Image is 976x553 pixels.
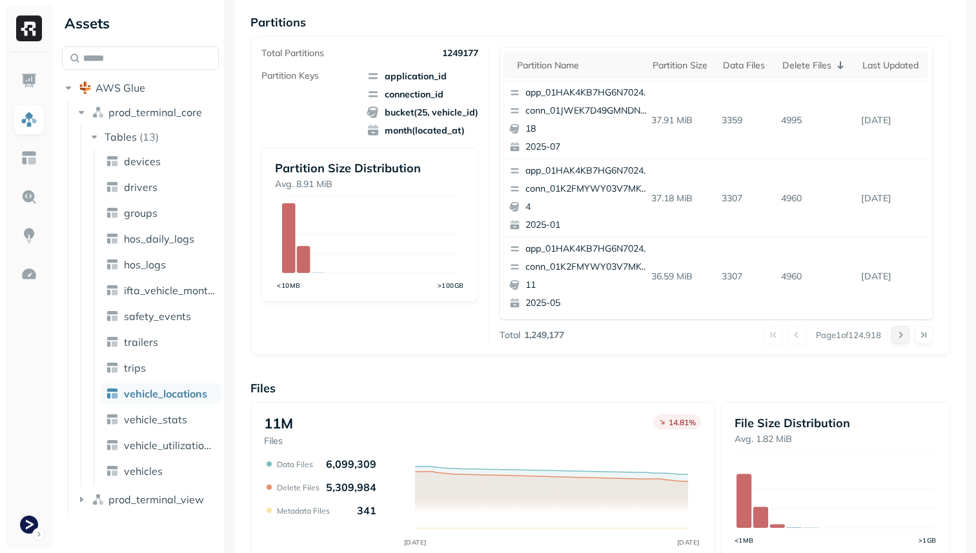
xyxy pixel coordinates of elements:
[21,266,37,283] img: Optimization
[525,165,651,177] p: app_01HAK4KB7HG6N7024210G3S8D5
[264,414,293,432] p: 11M
[735,416,937,430] p: File Size Distribution
[646,187,717,210] p: 37.18 MiB
[438,281,464,289] tspan: >100GB
[106,181,119,194] img: table
[106,413,119,426] img: table
[277,483,320,492] p: Delete Files
[124,232,194,245] span: hos_daily_logs
[525,105,651,117] p: conn_01JWEK7D49GMNDN07GQ4B7DANE
[106,232,119,245] img: table
[21,111,37,128] img: Assets
[124,439,216,452] span: vehicle_utilization_day
[525,123,651,136] p: 18
[250,381,950,396] p: Files
[124,206,158,219] span: groups
[124,361,146,374] span: trips
[124,465,163,478] span: vehicles
[106,206,119,219] img: table
[525,201,651,214] p: 4
[101,461,221,481] a: vehicles
[403,538,426,547] tspan: [DATE]
[504,237,656,315] button: app_01HAK4KB7HG6N7024210G3S8D5conn_01K2FMYWY03V7MKQ904XRE68Q0112025-05
[62,77,219,98] button: AWS Glue
[106,439,119,452] img: table
[525,261,651,274] p: conn_01K2FMYWY03V7MKQ904XRE68Q0
[277,506,330,516] p: Metadata Files
[75,489,219,510] button: prod_terminal_view
[21,227,37,244] img: Insights
[92,493,105,506] img: namespace
[21,72,37,89] img: Dashboard
[62,13,219,34] div: Assets
[108,106,202,119] span: prod_terminal_core
[106,465,119,478] img: table
[21,188,37,205] img: Query Explorer
[92,106,105,119] img: namespace
[367,124,478,137] span: month(located_at)
[106,284,119,297] img: table
[653,59,711,72] div: Partition size
[525,86,651,99] p: app_01HAK4KB7HG6N7024210G3S8D5
[101,228,221,249] a: hos_daily_logs
[124,155,161,168] span: devices
[101,203,221,223] a: groups
[782,57,850,73] div: Delete Files
[367,70,478,83] span: application_id
[717,109,776,132] p: 3359
[525,219,651,232] p: 2025-01
[275,161,465,176] p: Partition Size Distribution
[101,280,221,301] a: ifta_vehicle_months
[101,177,221,197] a: drivers
[442,47,478,59] p: 1249177
[21,150,37,166] img: Asset Explorer
[723,59,769,72] div: Data Files
[524,329,564,341] p: 1,249,177
[250,15,950,30] p: Partitions
[856,187,928,210] p: Sep 12, 2025
[277,459,313,469] p: Data Files
[261,70,319,82] p: Partition Keys
[96,81,145,94] span: AWS Glue
[124,181,158,194] span: drivers
[124,413,187,426] span: vehicle_stats
[326,457,376,470] p: 6,099,309
[735,536,754,544] tspan: <1MB
[517,59,640,72] div: Partition name
[264,435,293,447] p: Files
[79,81,92,94] img: root
[525,141,651,154] p: 2025-07
[106,336,119,348] img: table
[101,357,221,378] a: trips
[646,109,717,132] p: 37.91 MiB
[101,383,221,404] a: vehicle_locations
[101,332,221,352] a: trailers
[525,297,651,310] p: 2025-05
[101,254,221,275] a: hos_logs
[862,59,921,72] div: Last updated
[776,109,857,132] p: 4995
[717,187,776,210] p: 3307
[367,106,478,119] span: bucket(25, vehicle_id)
[101,306,221,327] a: safety_events
[776,187,857,210] p: 4960
[106,258,119,271] img: table
[776,265,857,288] p: 4960
[735,433,937,445] p: Avg. 1.82 MiB
[124,284,216,297] span: ifta_vehicle_months
[101,409,221,430] a: vehicle_stats
[124,387,207,400] span: vehicle_locations
[277,281,301,289] tspan: <10MB
[525,183,651,196] p: conn_01K2FMYWY03V7MKQ904XRE68Q0
[500,329,520,341] p: Total
[106,155,119,168] img: table
[106,361,119,374] img: table
[275,178,465,190] p: Avg. 8.91 MiB
[525,243,651,256] p: app_01HAK4KB7HG6N7024210G3S8D5
[669,417,696,427] p: 14.81 %
[124,310,191,323] span: safety_events
[101,435,221,456] a: vehicle_utilization_day
[106,387,119,400] img: table
[326,481,376,494] p: 5,309,984
[88,126,220,147] button: Tables(13)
